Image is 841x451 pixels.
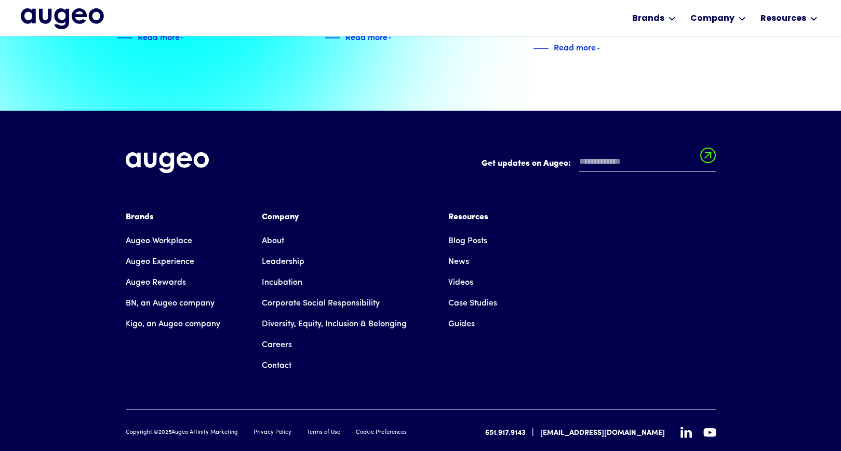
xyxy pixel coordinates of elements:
img: Blue text arrow [389,32,404,44]
span: 2025 [158,430,171,435]
form: Email Form [482,152,716,177]
a: Contact [262,355,291,376]
div: Read more [554,41,596,53]
a: Case Studies [448,293,497,314]
a: News [448,251,469,272]
a: BN, an Augeo company [126,293,215,314]
div: Company [690,12,735,25]
div: Resources [760,12,806,25]
div: Copyright © Augeo Affinity Marketing [126,429,238,437]
a: home [21,8,104,30]
input: Submit [700,148,716,169]
a: [EMAIL_ADDRESS][DOMAIN_NAME] [540,428,665,439]
img: Blue decorative line [325,32,340,44]
img: Blue decorative line [533,42,549,55]
a: Diversity, Equity, Inclusion & Belonging [262,314,407,335]
div: Company [262,211,407,223]
a: Terms of Use [307,429,340,437]
a: Videos [448,272,473,293]
a: Cookie Preferences [356,429,407,437]
label: Get updates on Augeo: [482,157,571,170]
a: Augeo Experience [126,251,194,272]
a: Privacy Policy [253,429,291,437]
a: About [262,231,284,251]
div: Resources [448,211,497,223]
a: Corporate Social Responsibility [262,293,380,314]
a: Incubation [262,272,302,293]
a: Blog Posts [448,231,487,251]
a: 651.917.9143 [485,428,526,439]
a: Leadership [262,251,304,272]
img: Blue decorative line [117,32,132,44]
img: Augeo's full logo in white. [126,152,209,174]
div: Brands [126,211,220,223]
img: Blue text arrow [597,42,612,55]
img: Blue text arrow [181,32,196,44]
div: | [532,427,534,439]
a: Kigo, an Augeo company [126,314,220,335]
a: Guides [448,314,475,335]
a: Careers [262,335,292,355]
div: Brands [632,12,664,25]
a: Augeo Rewards [126,272,186,293]
a: Augeo Workplace [126,231,192,251]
